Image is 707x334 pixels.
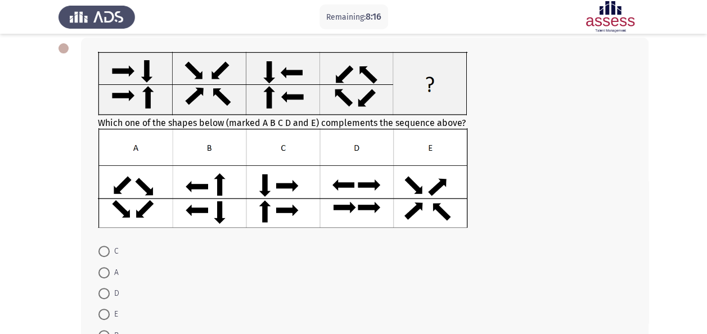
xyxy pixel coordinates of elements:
[98,52,632,230] div: Which one of the shapes below (marked A B C D and E) complements the sequence above?
[110,266,119,279] span: A
[572,1,649,33] img: Assessment logo of ASSESS Focus 4 Module Assessment (EN/AR) (Advanced - IB)
[98,52,467,115] img: UkFYYV8wODBfQSAucG5nMTY5MTMyMzYxMzM4Ng==.png
[58,1,135,33] img: Assess Talent Management logo
[326,10,381,24] p: Remaining:
[366,11,381,22] span: 8:16
[110,287,119,300] span: D
[98,128,467,228] img: UkFYYV8wODBfQi5wbmcxNjkxMzIzODYxMjg4.png
[110,308,118,321] span: E
[110,245,119,258] span: C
